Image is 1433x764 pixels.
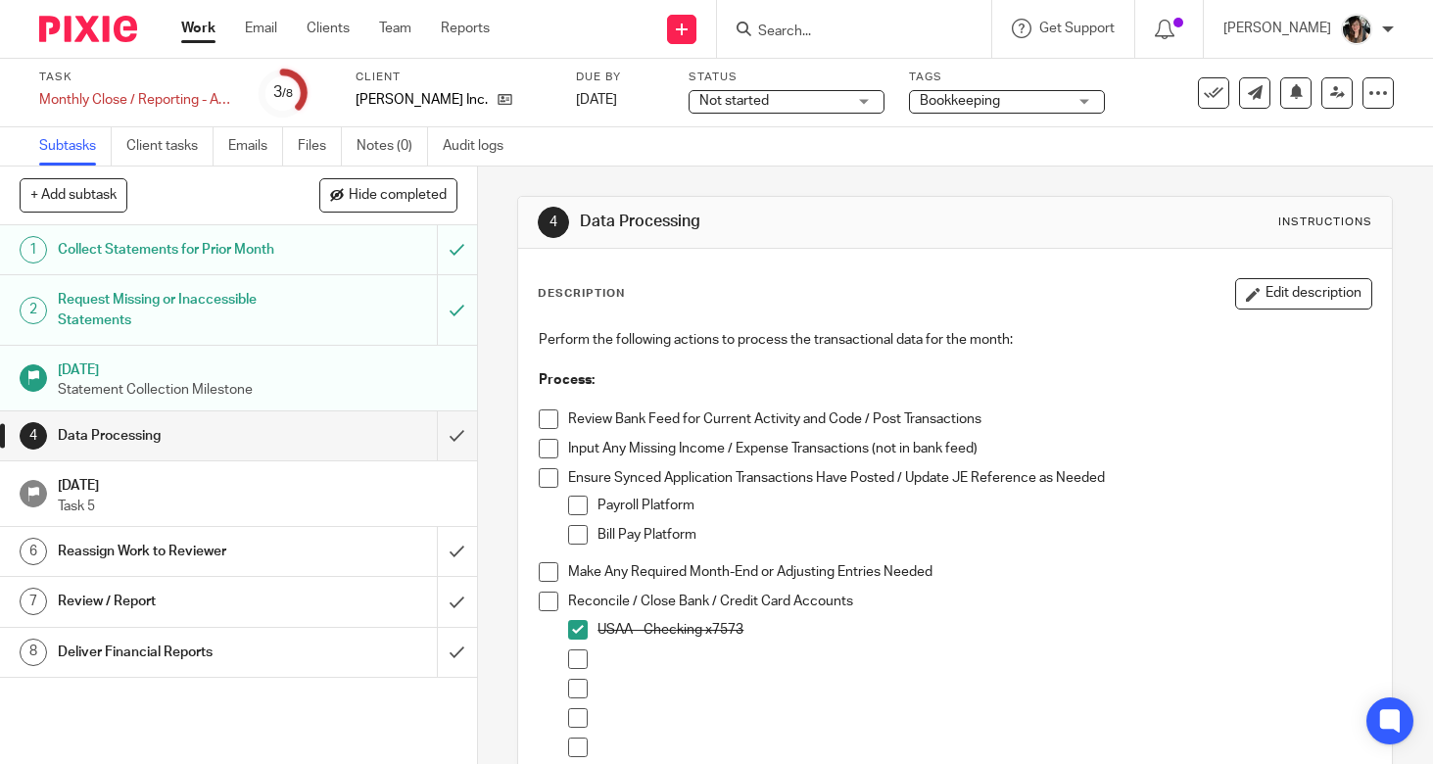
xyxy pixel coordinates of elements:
[39,90,235,110] div: Monthly Close / Reporting - August
[20,297,47,324] div: 2
[58,471,457,496] h1: [DATE]
[20,236,47,263] div: 1
[443,127,518,166] a: Audit logs
[909,70,1105,85] label: Tags
[20,639,47,666] div: 8
[319,178,457,212] button: Hide completed
[349,188,447,204] span: Hide completed
[20,538,47,565] div: 6
[576,70,664,85] label: Due by
[441,19,490,38] a: Reports
[307,19,350,38] a: Clients
[568,468,1371,488] p: Ensure Synced Application Transactions Have Posted / Update JE Reference as Needed
[39,70,235,85] label: Task
[181,19,215,38] a: Work
[58,285,298,335] h1: Request Missing or Inaccessible Statements
[580,212,997,232] h1: Data Processing
[920,94,1000,108] span: Bookkeeping
[58,421,298,451] h1: Data Processing
[1039,22,1115,35] span: Get Support
[356,70,551,85] label: Client
[568,562,1371,582] p: Make Any Required Month-End or Adjusting Entries Needed
[245,19,277,38] a: Email
[568,592,1371,611] p: Reconcile / Close Bank / Credit Card Accounts
[58,380,457,400] p: Statement Collection Milestone
[568,409,1371,429] p: Review Bank Feed for Current Activity and Code / Post Transactions
[1235,278,1372,310] button: Edit description
[689,70,884,85] label: Status
[539,330,1371,350] p: Perform the following actions to process the transactional data for the month:
[1278,215,1372,230] div: Instructions
[20,178,127,212] button: + Add subtask
[379,19,411,38] a: Team
[597,620,1371,640] p: USAA - Checking x7573
[597,496,1371,515] p: Payroll Platform
[273,81,293,104] div: 3
[282,88,293,99] small: /8
[20,422,47,450] div: 4
[538,286,625,302] p: Description
[756,24,932,41] input: Search
[58,235,298,264] h1: Collect Statements for Prior Month
[357,127,428,166] a: Notes (0)
[356,90,488,110] p: [PERSON_NAME] Inc.
[126,127,214,166] a: Client tasks
[1223,19,1331,38] p: [PERSON_NAME]
[298,127,342,166] a: Files
[1341,14,1372,45] img: IMG_2906.JPEG
[58,537,298,566] h1: Reassign Work to Reviewer
[58,497,457,516] p: Task 5
[699,94,769,108] span: Not started
[576,93,617,107] span: [DATE]
[538,207,569,238] div: 4
[568,439,1371,458] p: Input Any Missing Income / Expense Transactions (not in bank feed)
[39,16,137,42] img: Pixie
[58,356,457,380] h1: [DATE]
[539,373,595,387] strong: Process:
[39,127,112,166] a: Subtasks
[228,127,283,166] a: Emails
[58,638,298,667] h1: Deliver Financial Reports
[58,587,298,616] h1: Review / Report
[20,588,47,615] div: 7
[597,525,1371,545] p: Bill Pay Platform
